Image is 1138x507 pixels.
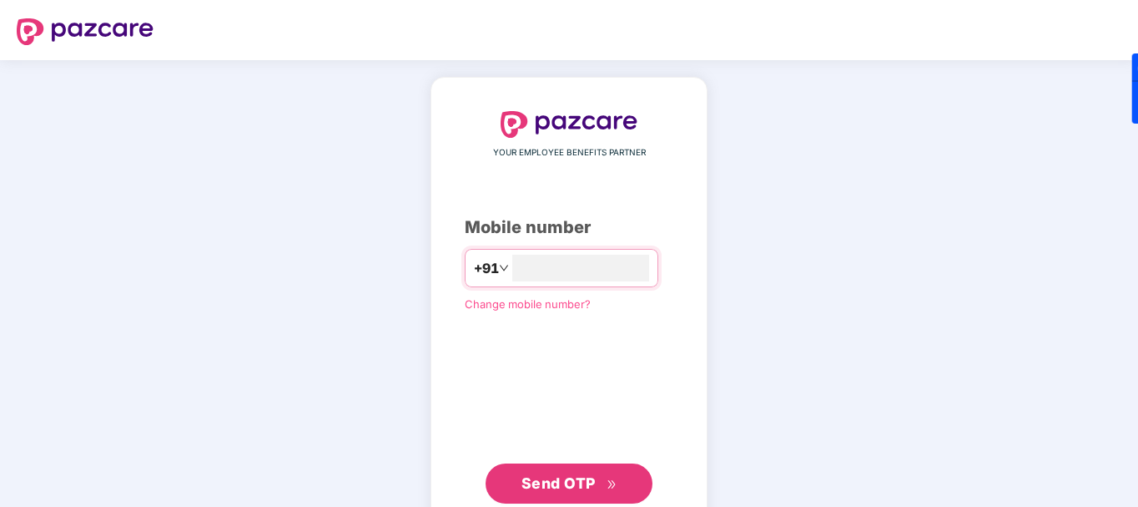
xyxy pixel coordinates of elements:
[17,18,154,45] img: logo
[465,215,673,241] div: Mobile number
[521,474,596,492] span: Send OTP
[501,111,637,138] img: logo
[499,263,509,273] span: down
[465,297,591,311] a: Change mobile number?
[607,479,617,490] span: double-right
[474,258,499,279] span: +91
[486,464,652,504] button: Send OTPdouble-right
[493,146,646,160] span: YOUR EMPLOYEE BENEFITS PARTNER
